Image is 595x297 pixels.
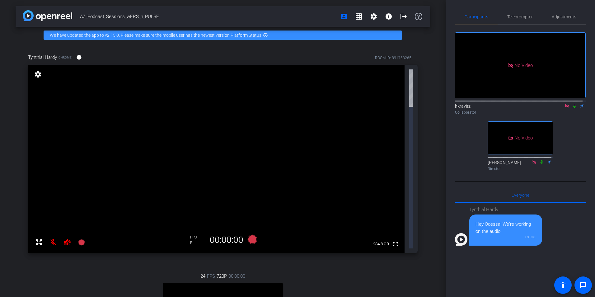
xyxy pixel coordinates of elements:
[375,55,411,61] div: ROOM ID: 891763265
[44,31,402,40] div: We have updated the app to v2.15.0. Please make sure the mobile user has the newest version.
[370,13,377,20] mat-icon: settings
[488,159,553,172] div: [PERSON_NAME]
[469,206,542,213] div: Tynthial Hardy
[59,55,72,60] span: Chrome
[190,235,197,239] span: FPS
[514,62,533,68] span: No Video
[263,33,268,38] mat-icon: highlight_off
[23,10,72,21] img: app-logo
[400,13,407,20] mat-icon: logout
[476,221,536,235] div: Hey Odessa! We're working on the audio.
[385,13,392,20] mat-icon: info
[206,235,247,245] div: 00:00:00
[207,273,215,280] span: FPS
[28,54,57,61] span: Tynthial Hardy
[392,240,399,248] mat-icon: fullscreen
[80,10,336,23] span: AZ_Podcast_Sessions_wERS_n_PULSE
[455,233,467,246] img: Profile
[488,166,553,172] div: Director
[217,273,227,280] span: 720P
[559,281,567,289] mat-icon: accessibility
[514,135,533,141] span: No Video
[200,273,205,280] span: 24
[455,103,586,115] div: hkravitz
[228,273,245,280] span: 00:00:00
[231,33,261,38] a: Platform Status
[476,235,536,239] div: 13:00
[355,13,363,20] mat-icon: grid_on
[371,240,391,248] span: 284.8 GB
[34,71,42,78] mat-icon: settings
[579,281,587,289] mat-icon: message
[76,54,82,60] mat-icon: info
[340,13,348,20] mat-icon: account_box
[512,193,529,197] span: Everyone
[552,15,576,19] span: Adjustments
[465,15,488,19] span: Participants
[190,240,206,245] div: P
[507,15,533,19] span: Teleprompter
[455,110,586,115] div: Collaborator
